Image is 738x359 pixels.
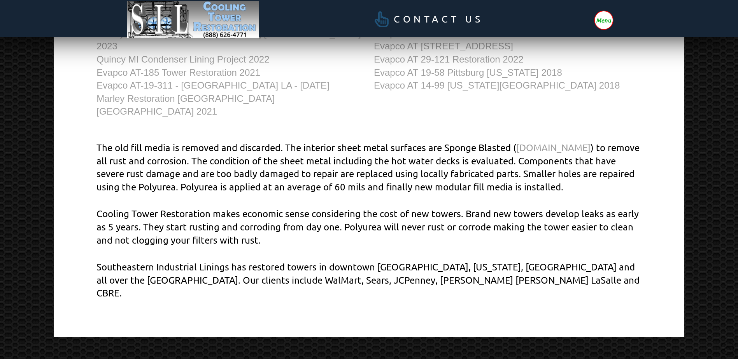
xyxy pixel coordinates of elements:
[96,54,269,64] a: Quincy MI Condenser Lining Project 2022
[96,93,275,117] a: Marley Restoration [GEOGRAPHIC_DATA] [GEOGRAPHIC_DATA] 2021
[595,11,613,29] div: Toggle Off Canvas Content
[394,14,484,24] span: Contact Us
[720,342,734,355] a: Back to Top
[374,41,513,51] a: Evapco AT [STREET_ADDRESS]
[127,1,259,38] img: Image
[374,54,524,64] a: Evapco AT 29-121 Restoration 2022
[96,80,329,91] a: Evapco AT-19-311 - [GEOGRAPHIC_DATA] LA - [DATE]
[374,80,620,91] a: Evapco AT 14-99 [US_STATE][GEOGRAPHIC_DATA] 2018
[516,142,591,153] a: [DOMAIN_NAME]
[96,67,260,78] a: Evapco AT-185 Tower Restoration 2021
[374,28,479,38] a: Evapco AT 8 - 712B 2022
[374,67,562,78] a: Evapco AT 19-58 Pittsburg [US_STATE] 2018
[359,6,495,32] a: Contact Us
[96,141,641,193] p: The old fill media is removed and discarded. The interior sheet metal surfaces are Sponge Blasted...
[96,260,641,300] p: Southeastern Industrial Linings has restored towers in downtown [GEOGRAPHIC_DATA], [US_STATE], [G...
[96,207,641,246] p: Cooling Tower Restoration makes economic sense considering the cost of new towers. Brand new towe...
[596,17,611,23] span: Menu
